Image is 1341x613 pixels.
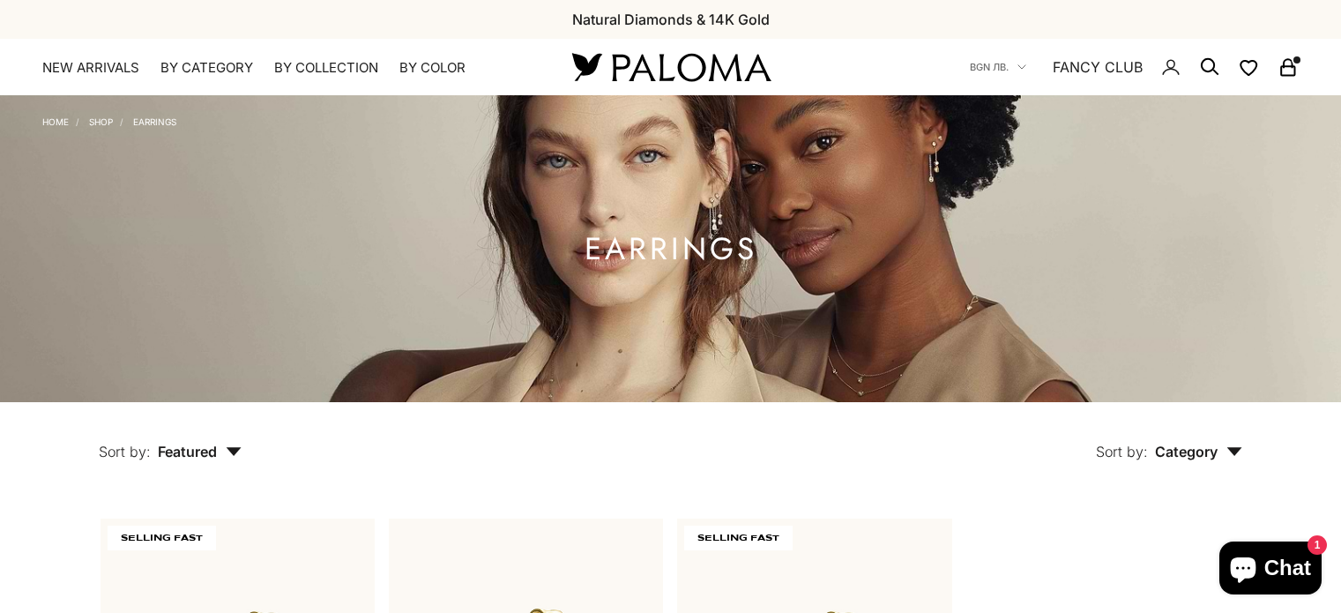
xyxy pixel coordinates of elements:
[274,59,378,77] summary: By Collection
[89,116,113,127] a: Shop
[133,116,176,127] a: Earrings
[684,526,793,550] span: SELLING FAST
[42,59,139,77] a: NEW ARRIVALS
[42,59,530,77] nav: Primary navigation
[1096,443,1148,460] span: Sort by:
[1214,542,1327,599] inbox-online-store-chat: Shopify online store chat
[399,59,466,77] summary: By Color
[42,116,69,127] a: Home
[158,443,242,460] span: Featured
[572,8,770,31] p: Natural Diamonds & 14K Gold
[42,113,176,127] nav: Breadcrumb
[585,238,757,260] h1: Earrings
[970,39,1299,95] nav: Secondary navigation
[99,443,151,460] span: Sort by:
[970,59,1009,75] span: BGN лв.
[970,59,1026,75] button: BGN лв.
[1053,56,1143,78] a: FANCY CLUB
[1055,402,1283,476] button: Sort by: Category
[160,59,253,77] summary: By Category
[58,402,282,476] button: Sort by: Featured
[1155,443,1242,460] span: Category
[108,526,216,550] span: SELLING FAST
